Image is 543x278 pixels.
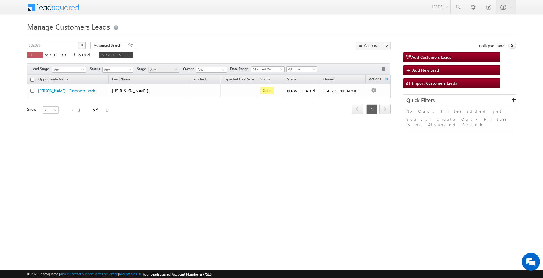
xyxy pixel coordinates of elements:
div: Quick Filters [403,95,516,106]
span: Expected Deal Size [224,77,254,81]
span: 25 [43,107,59,113]
span: Owner [183,66,196,72]
span: Any [149,67,177,72]
a: next [379,105,391,114]
span: Opportunity Name [38,77,68,81]
a: Any [52,67,86,73]
div: Show [27,107,38,112]
button: Actions [356,42,391,49]
span: Collapse Panel [479,43,505,48]
a: Terms of Service [94,272,118,276]
span: 1 [366,104,377,114]
div: [PERSON_NAME] [323,88,363,94]
span: results found [44,52,92,57]
a: Any [102,67,133,73]
span: Stage [287,77,296,81]
span: Stage [137,66,148,72]
span: Modified On [251,67,283,72]
span: All Time [287,67,315,72]
span: Date Range [230,66,251,72]
a: prev [352,105,363,114]
a: Expected Deal Size [221,76,257,84]
span: Import Customers Leads [412,80,457,86]
a: Contact Support [70,272,94,276]
span: Lead Stage [31,66,51,72]
span: Add New Lead [412,67,439,73]
span: Open [260,87,274,94]
span: 832078 [102,52,124,57]
span: 77516 [202,272,211,276]
div: New Lead [287,88,317,94]
input: Type to Search [196,67,227,73]
input: Check all records [30,78,34,82]
span: [PERSON_NAME] [112,88,151,93]
span: © 2025 LeadSquared | | | | | [27,271,211,277]
a: Any [148,67,179,73]
span: Add Customers Leads [411,55,451,60]
a: All Time [286,66,317,72]
span: Advanced Search [94,43,123,48]
span: Actions [366,76,384,83]
span: Product [193,77,206,81]
span: Your Leadsquared Account Number is [143,272,211,276]
span: Lead Name [109,76,133,84]
p: You can create Quick Filters using Advanced Search. [406,117,513,127]
div: 1 - 1 of 1 [57,106,116,113]
a: 25 [43,106,59,114]
a: About [60,272,69,276]
span: Any [52,67,84,72]
span: Owner [323,77,334,81]
a: Status [257,76,273,84]
a: [PERSON_NAME] - Customers Leads [38,89,95,93]
img: Search [80,44,83,47]
span: Any [103,67,131,72]
span: next [379,104,391,114]
span: 1 [30,52,40,57]
a: Acceptable Use [119,272,142,276]
a: Show All Items [219,67,226,73]
span: prev [352,104,363,114]
span: Manage Customers Leads [27,22,110,31]
a: Modified On [251,66,285,72]
a: Stage [284,76,299,84]
a: Opportunity Name [35,76,71,84]
span: Status [90,66,102,72]
p: No Quick Filter added yet! [406,108,513,114]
